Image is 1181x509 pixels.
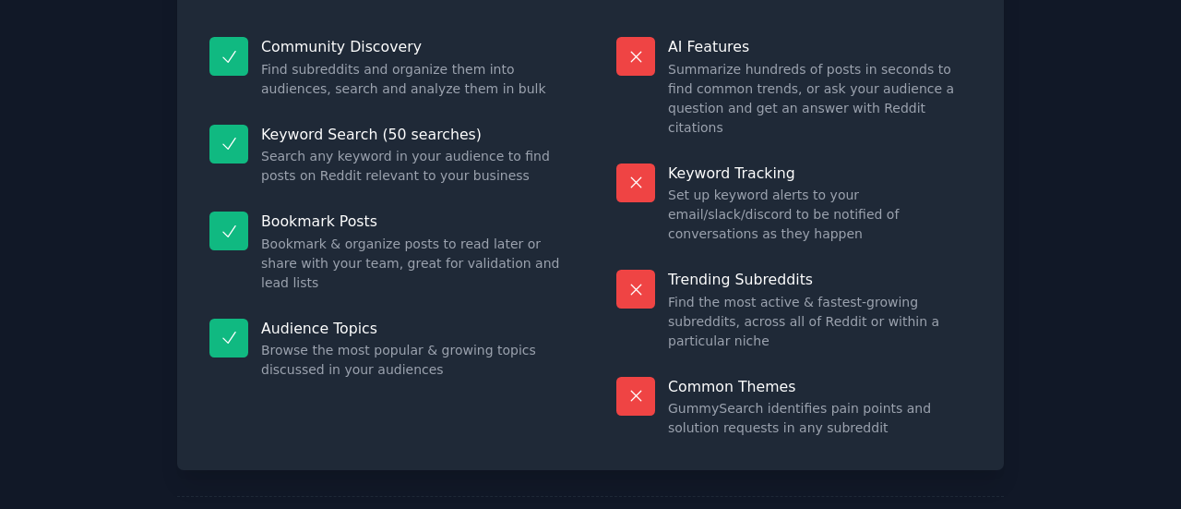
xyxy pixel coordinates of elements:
dd: Find subreddits and organize them into audiences, search and analyze them in bulk [261,60,565,99]
p: Audience Topics [261,319,565,338]
dd: Bookmark & organize posts to read later or share with your team, great for validation and lead lists [261,235,565,293]
dd: Browse the most popular & growing topics discussed in your audiences [261,341,565,380]
p: Community Discovery [261,37,565,56]
dd: Summarize hundreds of posts in seconds to find common trends, or ask your audience a question and... [668,60,972,138]
dd: Set up keyword alerts to your email/slack/discord to be notified of conversations as they happen [668,186,972,244]
dd: Search any keyword in your audience to find posts on Reddit relevant to your business [261,147,565,186]
dd: GummySearch identifies pain points and solution requests in any subreddit [668,399,972,438]
p: Keyword Search (50 searches) [261,125,565,144]
p: Common Themes [668,377,972,396]
p: Trending Subreddits [668,270,972,289]
dd: Find the most active & fastest-growing subreddits, across all of Reddit or within a particular niche [668,293,972,351]
p: Bookmark Posts [261,212,565,231]
p: AI Features [668,37,972,56]
p: Keyword Tracking [668,164,972,183]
